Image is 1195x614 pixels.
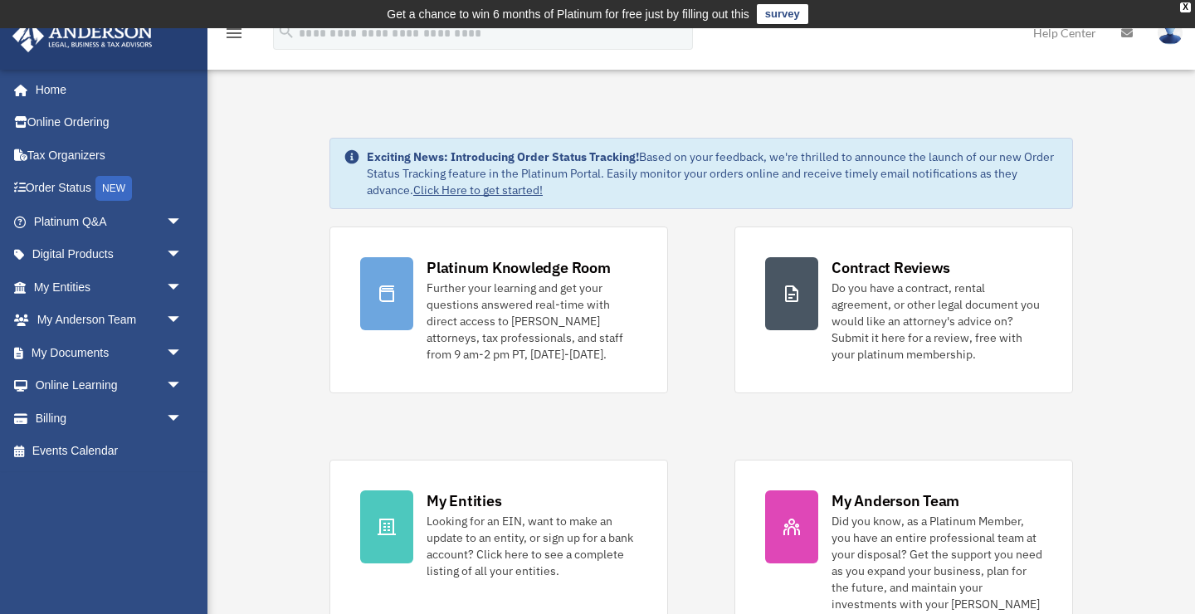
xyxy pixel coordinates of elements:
[224,23,244,43] i: menu
[12,402,207,435] a: Billingarrow_drop_down
[12,369,207,402] a: Online Learningarrow_drop_down
[12,106,207,139] a: Online Ordering
[413,183,543,197] a: Click Here to get started!
[12,435,207,468] a: Events Calendar
[166,369,199,403] span: arrow_drop_down
[166,205,199,239] span: arrow_drop_down
[832,280,1042,363] div: Do you have a contract, rental agreement, or other legal document you would like an attorney's ad...
[166,238,199,272] span: arrow_drop_down
[734,227,1073,393] a: Contract Reviews Do you have a contract, rental agreement, or other legal document you would like...
[1180,2,1191,12] div: close
[12,139,207,172] a: Tax Organizers
[166,304,199,338] span: arrow_drop_down
[1158,21,1183,45] img: User Pic
[12,270,207,304] a: My Entitiesarrow_drop_down
[12,336,207,369] a: My Documentsarrow_drop_down
[12,205,207,238] a: Platinum Q&Aarrow_drop_down
[387,4,749,24] div: Get a chance to win 6 months of Platinum for free just by filling out this
[427,257,611,278] div: Platinum Knowledge Room
[7,20,158,52] img: Anderson Advisors Platinum Portal
[832,490,959,511] div: My Anderson Team
[12,73,199,106] a: Home
[367,149,1059,198] div: Based on your feedback, we're thrilled to announce the launch of our new Order Status Tracking fe...
[166,270,199,305] span: arrow_drop_down
[12,238,207,271] a: Digital Productsarrow_drop_down
[12,172,207,206] a: Order StatusNEW
[166,336,199,370] span: arrow_drop_down
[95,176,132,201] div: NEW
[224,29,244,43] a: menu
[166,402,199,436] span: arrow_drop_down
[12,304,207,337] a: My Anderson Teamarrow_drop_down
[757,4,808,24] a: survey
[427,513,637,579] div: Looking for an EIN, want to make an update to an entity, or sign up for a bank account? Click her...
[367,149,639,164] strong: Exciting News: Introducing Order Status Tracking!
[329,227,668,393] a: Platinum Knowledge Room Further your learning and get your questions answered real-time with dire...
[832,257,950,278] div: Contract Reviews
[427,490,501,511] div: My Entities
[277,22,295,41] i: search
[427,280,637,363] div: Further your learning and get your questions answered real-time with direct access to [PERSON_NAM...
